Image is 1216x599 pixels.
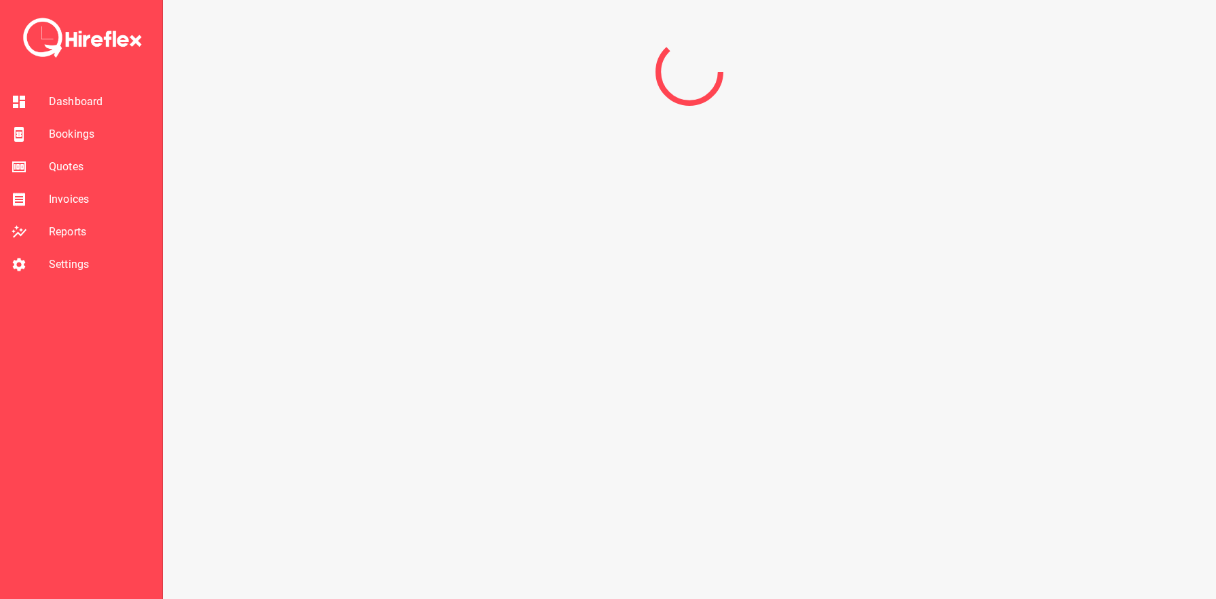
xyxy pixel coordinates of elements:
[49,256,151,273] span: Settings
[49,94,151,110] span: Dashboard
[49,159,151,175] span: Quotes
[49,126,151,142] span: Bookings
[49,191,151,208] span: Invoices
[49,224,151,240] span: Reports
